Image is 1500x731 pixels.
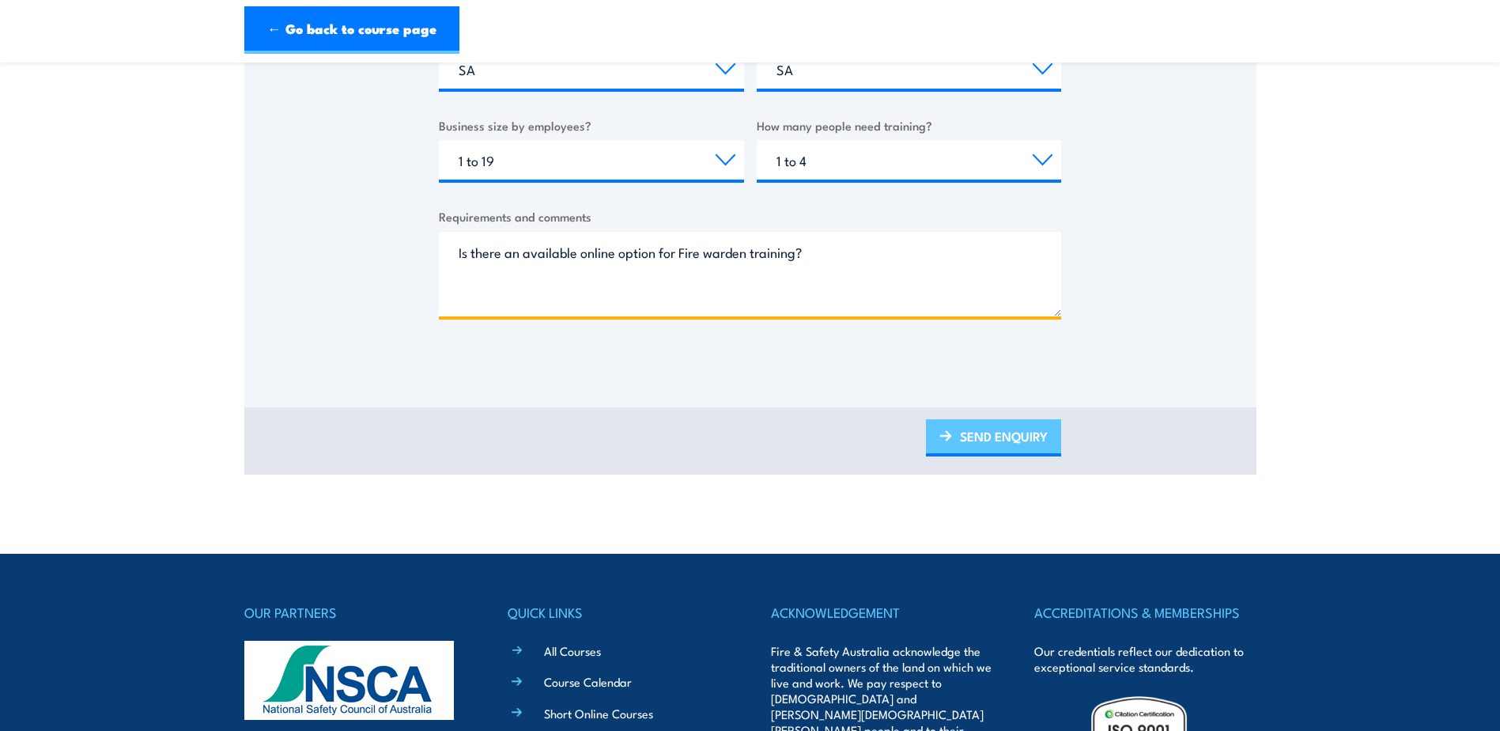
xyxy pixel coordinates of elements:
p: Our credentials reflect our dedication to exceptional service standards. [1034,643,1256,675]
label: How many people need training? [757,116,1062,134]
label: Requirements and comments [439,207,1061,225]
h4: ACCREDITATIONS & MEMBERSHIPS [1034,601,1256,623]
h4: ACKNOWLEDGEMENT [771,601,992,623]
a: Short Online Courses [544,705,653,722]
a: ← Go back to course page [244,6,459,54]
img: nsca-logo-footer [244,641,454,720]
a: SEND ENQUIRY [926,419,1061,456]
a: All Courses [544,642,601,659]
a: Course Calendar [544,673,632,690]
h4: QUICK LINKS [508,601,729,623]
h4: OUR PARTNERS [244,601,466,623]
label: Business size by employees? [439,116,744,134]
